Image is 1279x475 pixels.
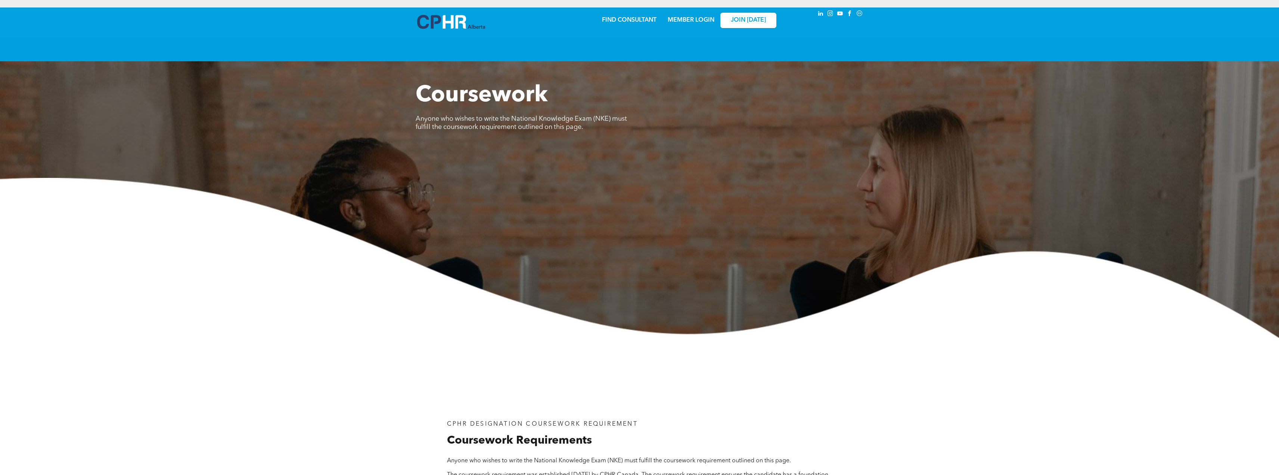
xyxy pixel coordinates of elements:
[846,9,854,19] a: facebook
[447,458,791,464] span: Anyone who wishes to write the National Knowledge Exam (NKE) must fulfill the coursework requirem...
[417,15,485,29] img: A blue and white logo for cp alberta
[416,84,548,107] span: Coursework
[826,9,835,19] a: instagram
[856,9,864,19] a: Social network
[447,435,592,446] span: Coursework Requirements
[731,17,766,24] span: JOIN [DATE]
[602,17,656,23] a: FIND CONSULTANT
[447,421,638,427] span: CPHR DESIGNATION COURSEWORK REQUIREMENT
[668,17,714,23] a: MEMBER LOGIN
[836,9,844,19] a: youtube
[720,13,776,28] a: JOIN [DATE]
[817,9,825,19] a: linkedin
[416,115,627,130] span: Anyone who wishes to write the National Knowledge Exam (NKE) must fulfill the coursework requirem...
